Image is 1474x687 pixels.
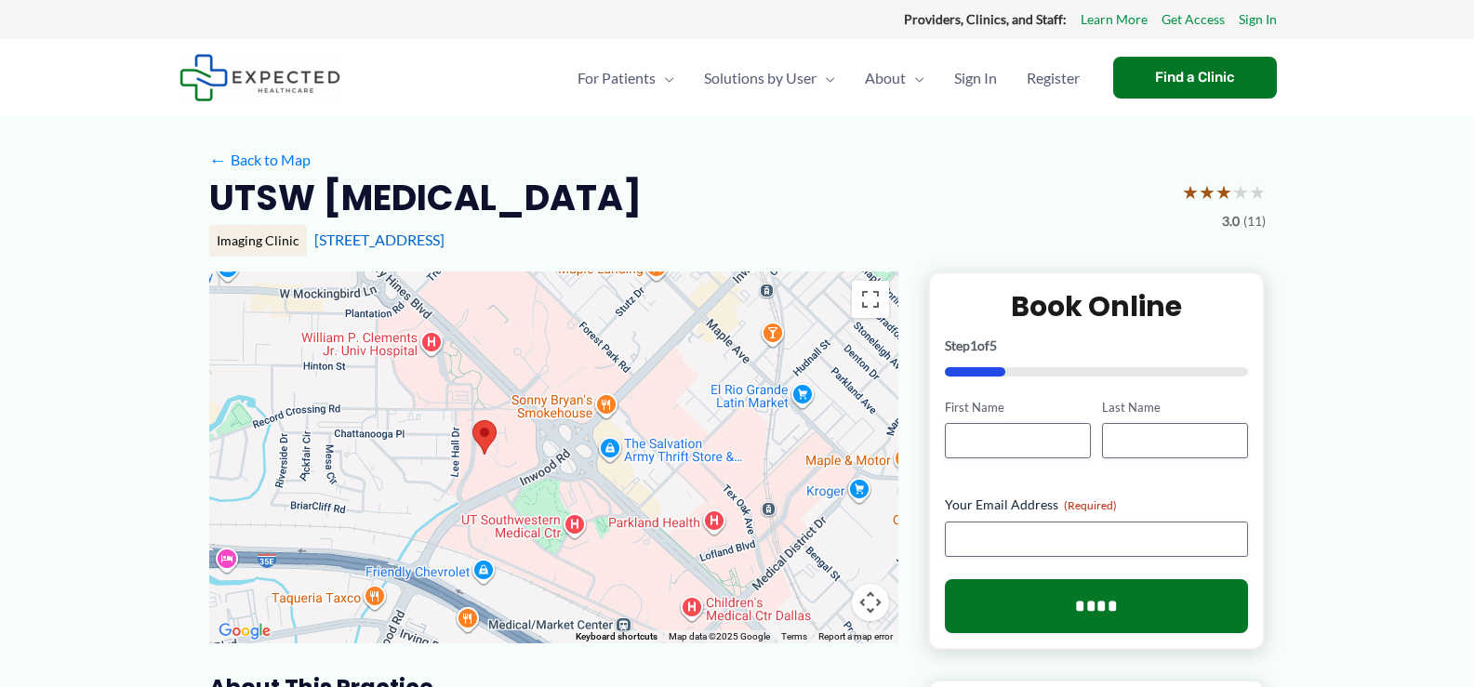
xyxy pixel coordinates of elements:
span: (11) [1243,209,1266,233]
a: Register [1012,46,1095,111]
h2: Book Online [945,288,1249,324]
span: Map data ©2025 Google [669,631,770,641]
span: 5 [989,337,997,353]
a: Get Access [1162,7,1225,32]
a: Find a Clinic [1113,57,1277,99]
strong: Providers, Clinics, and Staff: [904,11,1067,27]
a: Report a map error [818,631,893,641]
span: ★ [1249,175,1266,209]
span: ★ [1215,175,1232,209]
button: Keyboard shortcuts [576,630,657,643]
a: Learn More [1081,7,1148,32]
span: ★ [1232,175,1249,209]
span: ★ [1182,175,1199,209]
span: (Required) [1064,498,1117,512]
span: 1 [970,337,977,353]
span: ← [209,151,227,168]
button: Map camera controls [852,584,889,621]
nav: Primary Site Navigation [563,46,1095,111]
img: Expected Healthcare Logo - side, dark font, small [179,54,340,101]
a: [STREET_ADDRESS] [314,231,445,248]
label: Your Email Address [945,495,1249,514]
span: Register [1027,46,1080,111]
h2: UTSW [MEDICAL_DATA] [209,175,642,220]
a: Open this area in Google Maps (opens a new window) [214,619,275,643]
a: For PatientsMenu Toggle [563,46,689,111]
span: 3.0 [1222,209,1240,233]
span: About [865,46,906,111]
label: Last Name [1102,399,1248,416]
span: Menu Toggle [906,46,924,111]
button: Toggle fullscreen view [852,281,889,318]
a: Sign In [939,46,1012,111]
span: Menu Toggle [817,46,835,111]
span: ★ [1199,175,1215,209]
a: AboutMenu Toggle [850,46,939,111]
img: Google [214,619,275,643]
a: ←Back to Map [209,146,311,174]
p: Step of [945,339,1249,352]
span: Solutions by User [704,46,817,111]
a: Sign In [1239,7,1277,32]
span: Menu Toggle [656,46,674,111]
a: Terms (opens in new tab) [781,631,807,641]
div: Imaging Clinic [209,225,307,257]
span: Sign In [954,46,997,111]
span: For Patients [578,46,656,111]
label: First Name [945,399,1091,416]
a: Solutions by UserMenu Toggle [689,46,850,111]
